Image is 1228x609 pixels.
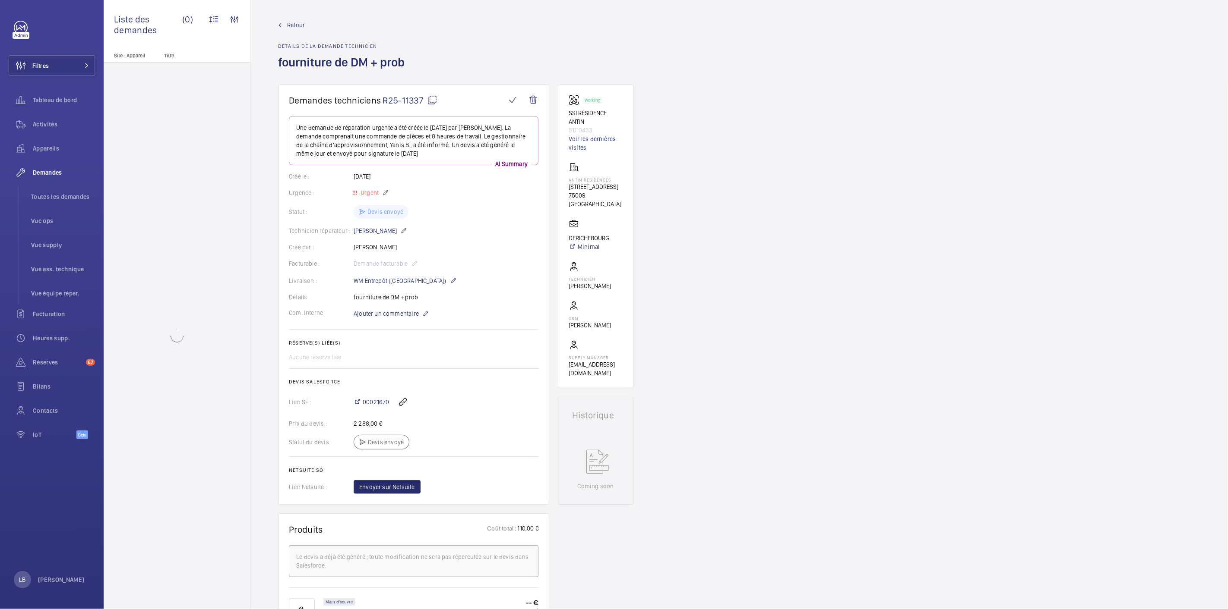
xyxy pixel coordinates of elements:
span: IoT [33,430,76,439]
span: Bilans [33,382,95,391]
span: Vue équipe répar. [31,289,95,298]
p: 51110433 [569,126,623,135]
p: -- € [526,598,538,607]
span: Ajouter un commentaire [354,309,419,318]
span: Envoyer sur Netsuite [359,483,415,491]
span: 67 [86,359,95,366]
span: Vue ops [31,217,95,225]
p: Coming soon [577,482,614,490]
a: Voir les dernières visites [569,135,623,152]
p: CSM [569,316,611,321]
h1: Historique [572,411,619,420]
p: [PERSON_NAME] [38,575,85,584]
span: 00021670 [363,398,389,406]
h2: Détails de la demande technicien [278,43,410,49]
span: Réserves [33,358,82,367]
span: Tableau de bord [33,96,95,104]
p: Working [585,99,600,102]
span: Urgent [359,189,379,196]
p: [EMAIL_ADDRESS][DOMAIN_NAME] [569,360,623,377]
p: Technicien [569,276,611,282]
a: Minimal [569,242,609,251]
h2: Devis Salesforce [289,379,538,385]
span: Vue supply [31,241,95,249]
p: 110,00 € [517,524,538,535]
h1: fourniture de DM + prob [278,54,410,84]
p: SSI RÉSIDENCE ANTIN [569,109,623,126]
span: Demandes [33,168,95,177]
img: fire_alarm.svg [569,95,582,105]
p: Titre [164,53,221,59]
p: Antin résidences [569,177,623,182]
span: R25-11337 [383,95,437,106]
p: AI Summary [492,160,531,168]
p: WM Entrepôt ([GEOGRAPHIC_DATA]) [354,276,457,286]
button: Filtres [9,55,95,76]
span: Contacts [33,406,95,415]
a: 00021670 [354,398,389,406]
p: DERICHEBOURG [569,234,609,242]
h2: Réserve(s) liée(s) [289,340,538,346]
p: [STREET_ADDRESS] [569,182,623,191]
p: Une demande de réparation urgente a été créée le [DATE] par [PERSON_NAME]. La demande comprenait ... [296,123,531,158]
span: Facturation [33,310,95,318]
p: Supply manager [569,355,623,360]
p: Site - Appareil [104,53,161,59]
p: Coût total : [487,524,516,535]
p: 75009 [GEOGRAPHIC_DATA] [569,191,623,208]
span: Filtres [32,61,49,70]
h1: Produits [289,524,323,535]
span: Liste des demandes [114,14,182,35]
h2: Netsuite SO [289,467,538,473]
p: [PERSON_NAME] [569,321,611,330]
span: Toutes les demandes [31,192,95,201]
span: Demandes techniciens [289,95,381,106]
p: LB [19,575,25,584]
p: [PERSON_NAME] [354,226,407,236]
span: Appareils [33,144,95,153]
span: Vue ass. technique [31,265,95,273]
p: Main d'oeuvre [326,600,353,603]
span: Heures supp. [33,334,95,342]
span: Activités [33,120,95,129]
p: [PERSON_NAME] [569,282,611,290]
span: Retour [287,21,305,29]
span: Beta [76,430,88,439]
button: Envoyer sur Netsuite [354,480,421,494]
div: Le devis a déjà été généré ; toute modification ne sera pas répercutée sur le devis dans Salesforce. [296,552,531,570]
